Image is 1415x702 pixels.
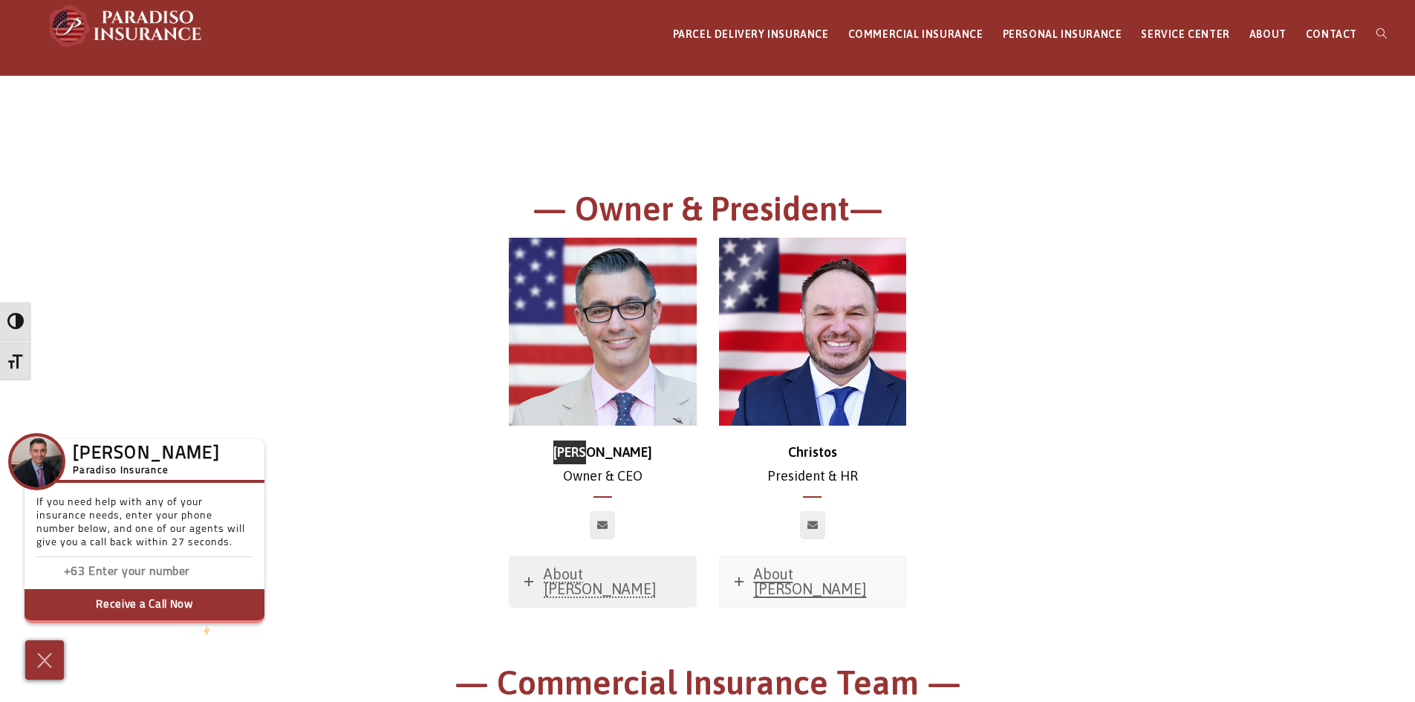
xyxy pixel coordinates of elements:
[1141,28,1229,40] span: SERVICE CENTER
[1003,28,1122,40] span: PERSONAL INSURANCE
[509,238,697,426] img: chris-500x500 (1)
[299,187,1116,238] h1: — Owner & President—
[848,28,983,40] span: COMMERCIAL INSURANCE
[73,463,220,479] h5: Paradiso Insurance
[1306,28,1357,40] span: CONTACT
[719,238,907,426] img: Christos_500x500
[719,441,907,489] p: President & HR
[182,626,220,635] span: We're by
[204,625,210,637] img: Powered by icon
[45,4,208,48] img: Paradiso Insurance
[788,444,837,460] strong: Christos
[673,28,829,40] span: PARCEL DELIVERY INSURANCE
[1249,28,1286,40] span: ABOUT
[44,562,88,583] input: Enter country code
[25,589,264,623] button: Receive a Call Now
[88,562,237,583] input: Enter phone number
[33,649,56,672] img: Cross icon
[11,436,62,487] img: Company Icon
[36,496,253,557] p: If you need help with any of your insurance needs, enter your phone number below, and one of our ...
[509,441,697,489] p: Owner & CEO
[510,556,696,607] a: About [PERSON_NAME]
[553,444,652,460] strong: [PERSON_NAME]
[754,565,867,597] span: About [PERSON_NAME]
[544,565,657,597] span: About [PERSON_NAME]
[720,556,906,607] a: About [PERSON_NAME]
[182,626,264,635] a: We'rePowered by iconbyResponseiQ
[73,448,220,461] h3: [PERSON_NAME]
